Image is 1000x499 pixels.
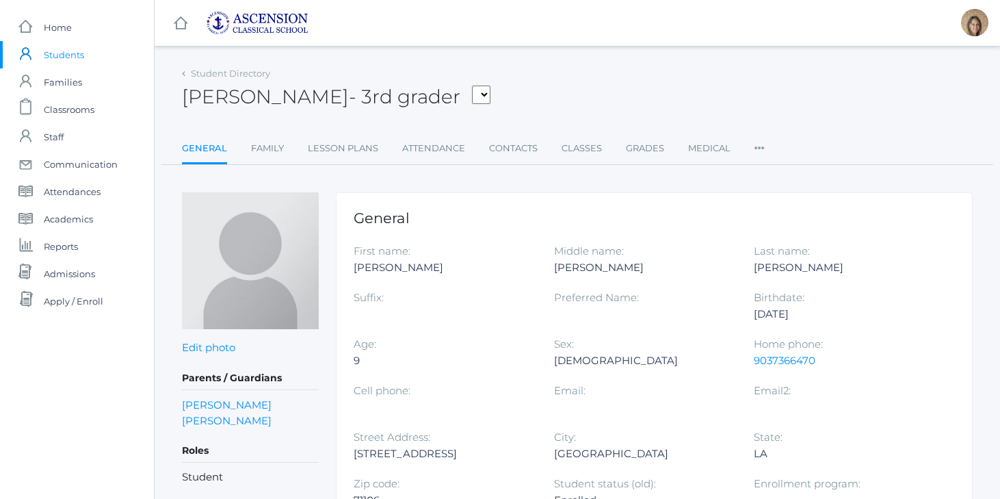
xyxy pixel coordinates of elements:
span: - 3rd grader [349,85,460,108]
span: Students [44,41,84,68]
label: State: [754,431,782,444]
label: Email2: [754,384,791,397]
label: Email: [554,384,585,397]
a: [PERSON_NAME] [182,413,272,428]
span: Communication [44,151,118,178]
label: Sex: [554,337,574,350]
img: ascension-logo-blue-113fc29133de2fb5813e50b71547a291c5fdb7962bf76d49838a2a14a36269ea.jpg [206,11,308,35]
span: Apply / Enroll [44,287,103,315]
span: Attendances [44,178,101,205]
div: [DEMOGRAPHIC_DATA] [554,353,734,369]
a: Contacts [489,135,538,162]
label: Street Address: [354,431,430,444]
span: Families [44,68,82,96]
label: Student status (old): [554,477,656,490]
a: [PERSON_NAME] [182,397,272,413]
label: Enrollment program: [754,477,860,490]
a: Lesson Plans [308,135,378,162]
a: 9037366470 [754,354,815,367]
li: Student [182,470,319,485]
div: LA [754,446,934,462]
span: Staff [44,123,64,151]
label: Middle name: [554,244,624,257]
span: Reports [44,233,78,260]
span: Academics [44,205,93,233]
label: First name: [354,244,410,257]
label: Last name: [754,244,810,257]
div: [STREET_ADDRESS] [354,446,534,462]
img: Reed Manning [182,192,319,329]
a: Family [251,135,284,162]
a: Classes [562,135,602,162]
span: Classrooms [44,96,94,123]
h5: Roles [182,439,319,463]
div: [GEOGRAPHIC_DATA] [554,446,734,462]
a: Edit photo [182,341,235,354]
label: Suffix: [354,291,384,304]
label: Home phone: [754,337,823,350]
span: Admissions [44,260,95,287]
a: Grades [626,135,664,162]
h1: General [354,210,955,226]
label: Zip code: [354,477,399,490]
h2: [PERSON_NAME] [182,86,490,107]
div: Britney Smith [961,9,988,36]
div: [PERSON_NAME] [754,259,934,276]
label: Age: [354,337,376,350]
label: Birthdate: [754,291,804,304]
span: Home [44,14,72,41]
div: [PERSON_NAME] [554,259,734,276]
a: Attendance [402,135,465,162]
div: [DATE] [754,306,934,322]
a: Student Directory [191,68,270,79]
div: 9 [354,353,534,369]
label: City: [554,431,576,444]
label: Preferred Name: [554,291,639,304]
h5: Parents / Guardians [182,367,319,390]
label: Cell phone: [354,384,410,397]
div: [PERSON_NAME] [354,259,534,276]
a: Medical [688,135,731,162]
a: General [182,135,227,164]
